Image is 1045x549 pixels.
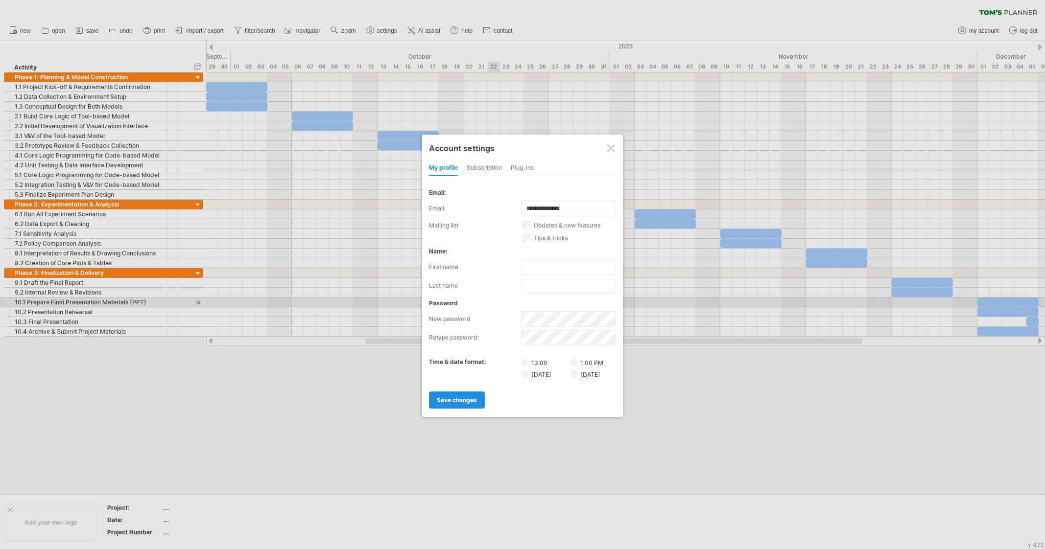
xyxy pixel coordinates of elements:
input: [DATE] [522,371,528,378]
label: [DATE] [522,370,569,378]
label: 13:00 [522,358,569,366]
a: save changes [429,391,485,409]
input: 13:00 [522,359,528,366]
input: [DATE] [570,371,577,378]
label: 1:00 PM [570,359,603,366]
div: my profile [429,160,458,176]
label: first name [429,259,521,275]
span: save changes [437,396,477,404]
label: email [429,201,521,216]
label: [DATE] [570,371,600,378]
label: time & date format: [429,358,486,366]
label: mailing list [429,222,522,229]
label: new password [429,311,521,327]
label: retype password: [429,330,521,345]
div: subscription [467,160,502,176]
div: name: [429,248,616,255]
label: updates & new features [522,222,627,229]
div: Plug-ins [511,160,534,176]
div: Account settings [429,139,616,157]
label: last name [429,278,521,294]
div: password [429,299,616,307]
div: email: [429,189,616,196]
input: 1:00 PM [570,359,577,366]
label: tips & tricks [522,234,627,242]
